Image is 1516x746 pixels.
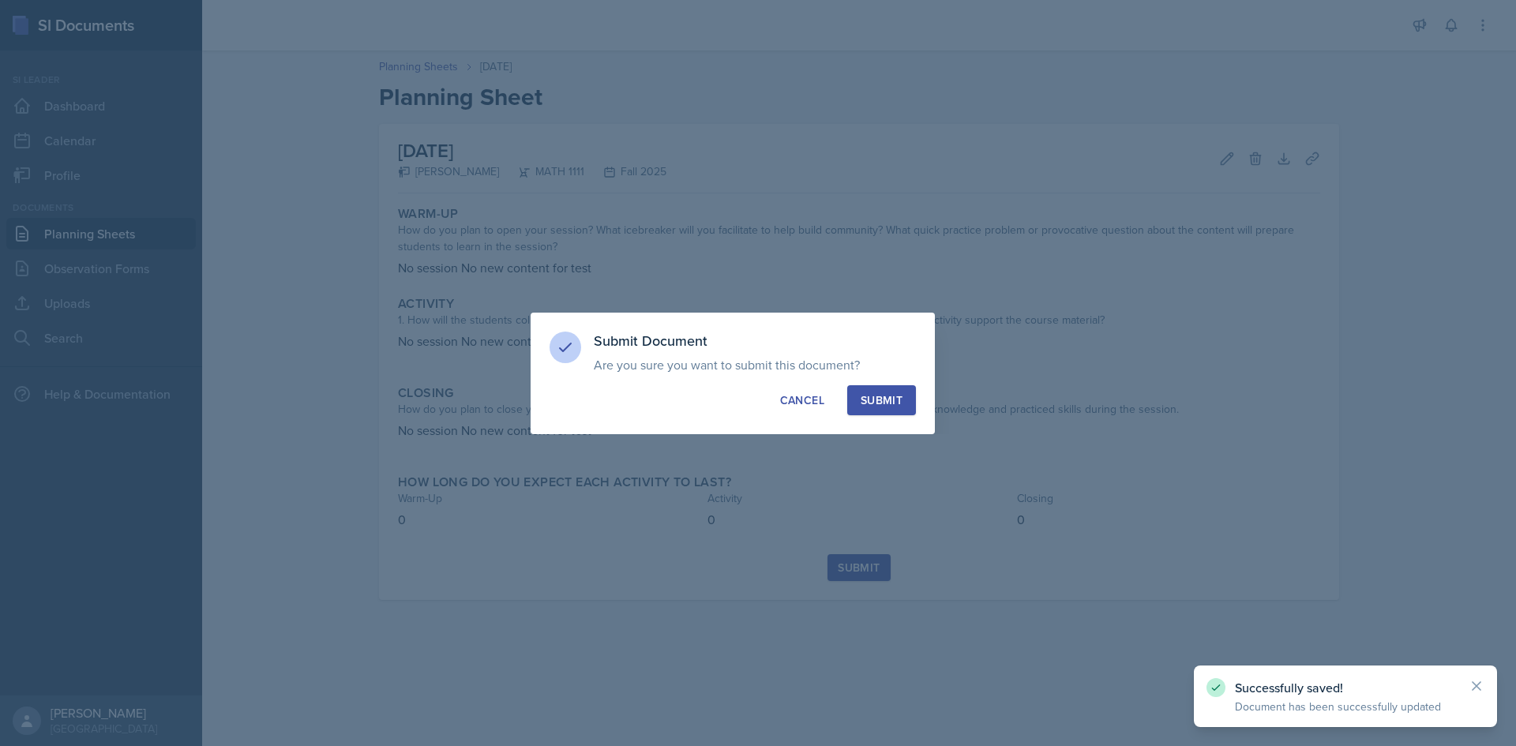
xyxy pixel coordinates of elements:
[594,357,916,373] p: Are you sure you want to submit this document?
[780,392,824,408] div: Cancel
[767,385,838,415] button: Cancel
[594,332,916,351] h3: Submit Document
[1235,699,1456,714] p: Document has been successfully updated
[1235,680,1456,695] p: Successfully saved!
[861,392,902,408] div: Submit
[847,385,916,415] button: Submit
